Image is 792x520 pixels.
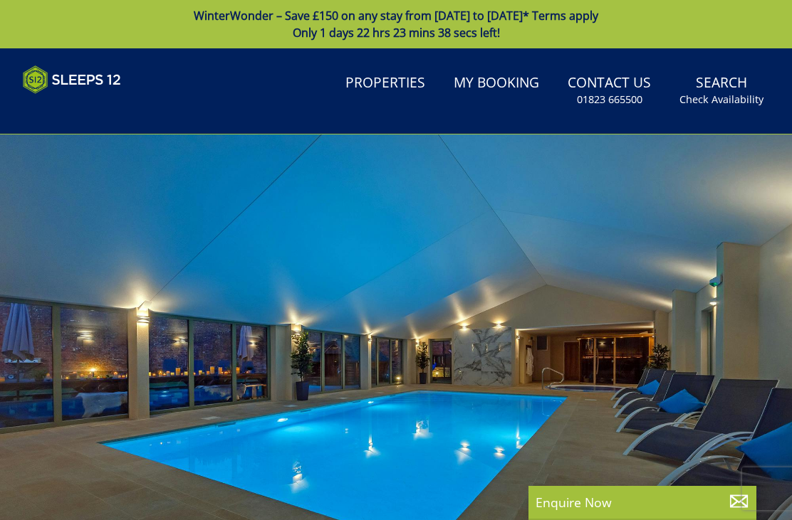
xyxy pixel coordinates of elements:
iframe: Customer reviews powered by Trustpilot [16,102,165,115]
span: Only 1 days 22 hrs 23 mins 38 secs left! [293,25,500,41]
img: Sleeps 12 [23,65,121,94]
a: Properties [340,68,431,100]
a: Contact Us01823 665500 [562,68,657,114]
small: Check Availability [679,92,764,107]
a: SearchCheck Availability [674,68,769,114]
small: 01823 665500 [577,92,642,107]
a: My Booking [448,68,545,100]
p: Enquire Now [536,493,749,511]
